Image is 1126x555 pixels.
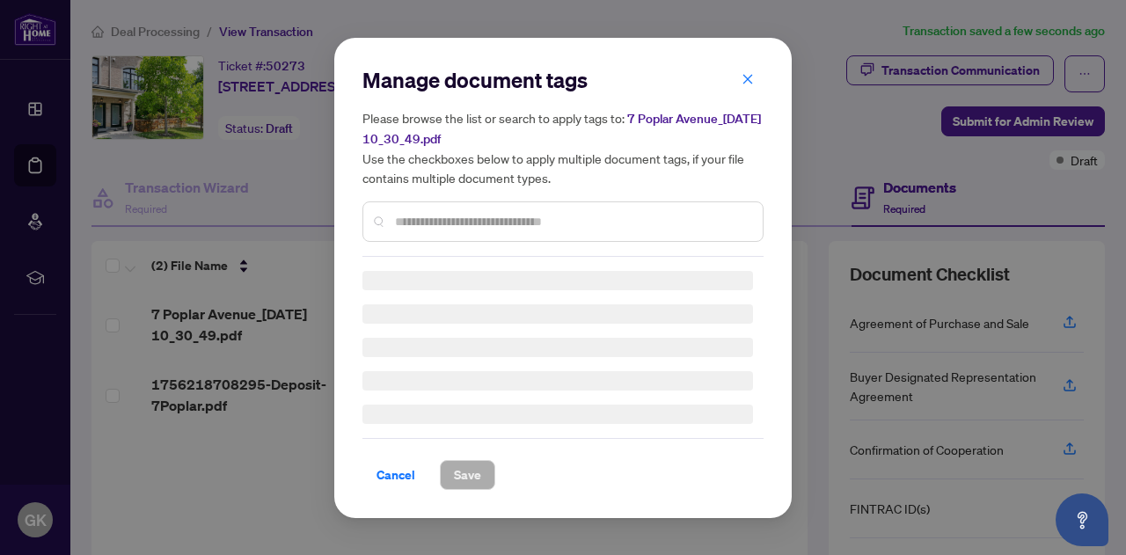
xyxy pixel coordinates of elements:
span: Cancel [377,461,415,489]
button: Cancel [362,460,429,490]
h5: Please browse the list or search to apply tags to: Use the checkboxes below to apply multiple doc... [362,108,764,187]
span: 7 Poplar Avenue_[DATE] 10_30_49.pdf [362,111,761,147]
h2: Manage document tags [362,66,764,94]
span: close [742,72,754,84]
button: Save [440,460,495,490]
button: Open asap [1056,493,1108,546]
